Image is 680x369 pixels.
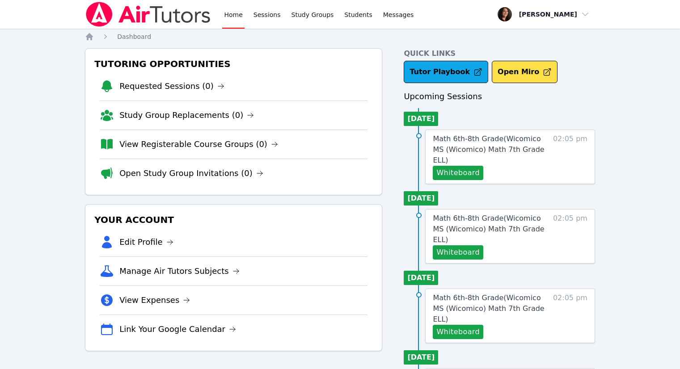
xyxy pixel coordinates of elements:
[117,33,151,40] span: Dashboard
[433,213,549,245] a: Math 6th-8th Grade(Wicomico MS (Wicomico) Math 7th Grade ELL)
[433,214,544,244] span: Math 6th-8th Grade ( Wicomico MS (Wicomico) Math 7th Grade ELL )
[383,10,414,19] span: Messages
[119,294,190,306] a: View Expenses
[93,56,375,72] h3: Tutoring Opportunities
[404,90,595,103] h3: Upcoming Sessions
[404,48,595,59] h4: Quick Links
[433,134,549,166] a: Math 6th-8th Grade(Wicomico MS (Wicomico) Math 7th Grade ELL)
[404,350,438,365] li: [DATE]
[85,2,211,27] img: Air Tutors
[119,236,173,248] a: Edit Profile
[117,32,151,41] a: Dashboard
[433,134,544,164] span: Math 6th-8th Grade ( Wicomico MS (Wicomico) Math 7th Grade ELL )
[119,265,240,277] a: Manage Air Tutors Subjects
[433,245,483,260] button: Whiteboard
[553,213,587,260] span: 02:05 pm
[404,112,438,126] li: [DATE]
[119,109,254,122] a: Study Group Replacements (0)
[553,134,587,180] span: 02:05 pm
[433,166,483,180] button: Whiteboard
[492,61,558,83] button: Open Miro
[404,271,438,285] li: [DATE]
[119,138,278,151] a: View Registerable Course Groups (0)
[85,32,595,41] nav: Breadcrumb
[433,294,544,323] span: Math 6th-8th Grade ( Wicomico MS (Wicomico) Math 7th Grade ELL )
[119,323,236,335] a: Link Your Google Calendar
[93,212,375,228] h3: Your Account
[119,80,224,92] a: Requested Sessions (0)
[553,293,587,339] span: 02:05 pm
[404,191,438,205] li: [DATE]
[433,293,549,325] a: Math 6th-8th Grade(Wicomico MS (Wicomico) Math 7th Grade ELL)
[119,167,263,180] a: Open Study Group Invitations (0)
[433,325,483,339] button: Whiteboard
[404,61,488,83] a: Tutor Playbook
